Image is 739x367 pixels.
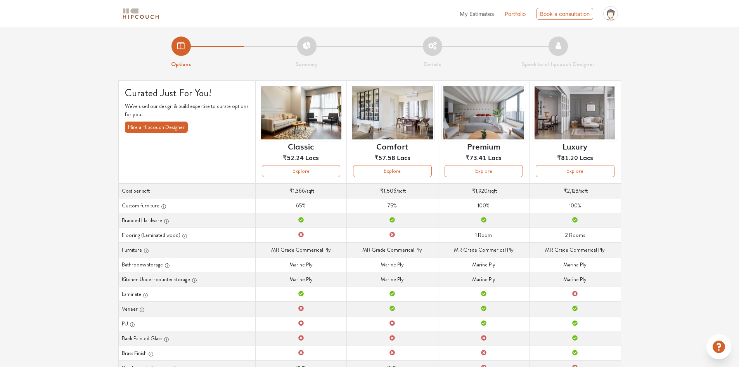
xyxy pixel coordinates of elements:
strong: Options [171,60,191,68]
img: header-preview [441,84,526,142]
span: My Estimates [460,10,494,17]
td: /sqft [347,183,438,198]
button: Hire a Hipcouch Designer [125,122,188,133]
img: logo-horizontal.svg [121,7,160,21]
td: /sqft [438,183,529,198]
span: ₹81.20 [557,153,578,162]
th: Kitchen Under-counter storage [118,272,255,287]
th: Custom furniture [118,198,255,213]
td: /sqft [530,183,621,198]
p: We've used our design & build expertise to curate options for you. [125,102,249,118]
th: Furniture [118,242,255,257]
td: MR Grade Commerical Ply [530,242,621,257]
a: Portfolio [505,10,526,18]
th: Branded Hardware [118,213,255,228]
th: Cost per sqft [118,183,255,198]
td: Marine Ply [347,272,438,287]
span: Lacs [488,153,502,162]
img: header-preview [533,84,617,142]
h6: Comfort [376,141,408,151]
td: Marine Ply [255,272,346,287]
td: 100% [438,198,529,213]
th: Veneer [118,301,255,316]
strong: Details [424,60,441,68]
img: header-preview [350,84,434,142]
span: ₹73.41 [466,153,486,162]
th: Bathrooms storage [118,257,255,272]
h6: Luxury [562,141,587,151]
td: Marine Ply [347,257,438,272]
span: ₹2,123 [564,187,578,195]
th: Back Painted Glass [118,331,255,346]
div: Book a consultation [537,8,593,20]
td: 65% [255,198,346,213]
span: Lacs [580,153,593,162]
th: Brass Finish [118,346,255,360]
span: ₹57.58 [374,153,395,162]
span: Lacs [397,153,410,162]
td: Marine Ply [438,272,529,287]
span: logo-horizontal.svg [121,5,160,23]
td: Marine Ply [438,257,529,272]
img: header-preview [259,84,343,142]
button: Explore [536,165,614,177]
td: 2 Rooms [530,228,621,242]
td: Marine Ply [530,257,621,272]
td: /sqft [255,183,346,198]
td: MR Grade Commerical Ply [347,242,438,257]
span: ₹1,506 [380,187,396,195]
td: 100% [530,198,621,213]
td: MR Grade Commerical Ply [438,242,529,257]
span: ₹1,920 [472,187,488,195]
button: Explore [445,165,523,177]
button: Explore [262,165,340,177]
h4: Curated Just For You! [125,87,249,99]
strong: Speak to a Hipcouch Designer [522,60,594,68]
span: Lacs [305,153,319,162]
td: MR Grade Commerical Ply [255,242,346,257]
th: Laminate [118,287,255,301]
th: Flooring (Laminated wood) [118,228,255,242]
strong: Summary [296,60,318,68]
button: Explore [353,165,431,177]
span: ₹1,366 [289,187,305,195]
th: PU [118,316,255,331]
td: 1 Room [438,228,529,242]
span: ₹52.24 [283,153,304,162]
td: 75% [347,198,438,213]
td: Marine Ply [530,272,621,287]
td: Marine Ply [255,257,346,272]
h6: Classic [288,141,314,151]
h6: Premium [467,141,500,151]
